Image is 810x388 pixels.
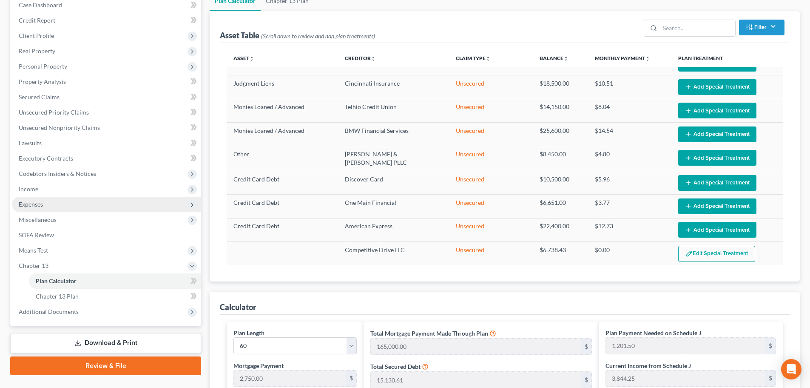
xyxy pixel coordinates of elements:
[563,56,568,61] i: unfold_more
[234,371,346,387] input: 0.00
[678,175,756,191] button: Add Special Treatment
[486,56,491,61] i: unfold_more
[227,146,338,171] td: Other
[678,79,756,95] button: Add Special Treatment
[456,55,491,61] a: Claim Typeunfold_more
[338,99,449,122] td: Telhio Credit Union
[678,150,756,166] button: Add Special Treatment
[19,17,55,24] span: Credit Report
[338,146,449,171] td: [PERSON_NAME] & [PERSON_NAME] PLLC
[338,195,449,218] td: One Main Financial
[249,56,254,61] i: unfold_more
[588,146,671,171] td: $4.80
[12,227,201,243] a: SOFA Review
[227,99,338,122] td: Monies Loaned / Advanced
[533,195,588,218] td: $6,651.00
[781,359,801,379] div: Open Intercom Messenger
[588,218,671,241] td: $12.73
[449,123,532,146] td: Unsecured
[678,126,756,142] button: Add Special Treatment
[449,242,532,266] td: Unsecured
[533,75,588,99] td: $18,500.00
[19,231,54,239] span: SOFA Review
[12,135,201,151] a: Lawsuits
[12,120,201,135] a: Unsecured Nonpriority Claims
[338,171,449,194] td: Discover Card
[588,171,671,194] td: $5.96
[685,250,693,257] img: edit-pencil-c1479a1de80d8dea1e2430c2f745a3c6a07e9d7aa2eeffe225670001d78357a8.svg
[19,201,43,208] span: Expenses
[533,123,588,146] td: $25,600.00
[739,20,784,35] button: Filter
[12,105,201,120] a: Unsecured Priority Claims
[595,55,650,61] a: Monthly Paymentunfold_more
[19,308,79,315] span: Additional Documents
[19,32,54,39] span: Client Profile
[605,328,701,337] label: Plan Payment Needed on Schedule J
[261,32,375,40] span: (Scroll down to review and add plan treatments)
[370,329,488,338] label: Total Mortgage Payment Made Through Plan
[678,103,756,118] button: Add Special Treatment
[36,293,79,300] span: Chapter 13 Plan
[233,361,284,370] label: Mortgage Payment
[678,246,755,262] button: Edit Special Treatment
[449,171,532,194] td: Unsecured
[19,216,57,223] span: Miscellaneous
[606,338,765,354] input: 0.00
[678,222,756,238] button: Add Special Treatment
[588,195,671,218] td: $3.77
[10,356,201,375] a: Review & File
[645,56,650,61] i: unfold_more
[227,75,338,99] td: Judgment Liens
[533,146,588,171] td: $8,450.00
[19,124,100,131] span: Unsecured Nonpriority Claims
[19,47,55,55] span: Real Property
[588,123,671,146] td: $14.54
[220,30,375,40] div: Asset Table
[338,123,449,146] td: BMW Financial Services
[19,170,96,177] span: Codebtors Insiders & Notices
[449,218,532,241] td: Unsecured
[660,20,735,36] input: Search...
[233,328,264,337] label: Plan Length
[227,171,338,194] td: Credit Card Debt
[533,218,588,241] td: $22,400.00
[671,50,783,67] th: Plan Treatment
[19,185,38,193] span: Income
[29,289,201,304] a: Chapter 13 Plan
[346,371,356,387] div: $
[19,93,60,101] span: Secured Claims
[19,262,48,269] span: Chapter 13
[29,273,201,289] a: Plan Calculator
[765,338,776,354] div: $
[19,139,42,147] span: Lawsuits
[19,109,89,116] span: Unsecured Priority Claims
[449,99,532,122] td: Unsecured
[338,218,449,241] td: American Express
[19,78,66,85] span: Property Analysis
[449,146,532,171] td: Unsecured
[338,242,449,266] td: Competitive Drive LLC
[227,195,338,218] td: Credit Card Debt
[540,55,568,61] a: Balanceunfold_more
[10,333,201,353] a: Download & Print
[338,75,449,99] td: Cincinnati Insurance
[533,99,588,122] td: $14,150.00
[533,171,588,194] td: $10,500.00
[12,74,201,89] a: Property Analysis
[588,242,671,266] td: $0.00
[12,151,201,166] a: Executory Contracts
[533,242,588,266] td: $6,738.43
[19,63,67,70] span: Personal Property
[370,362,421,371] label: Total Secured Debt
[765,371,776,387] div: $
[581,372,591,388] div: $
[678,198,756,214] button: Add Special Treatment
[588,99,671,122] td: $8.04
[371,56,376,61] i: unfold_more
[19,155,73,162] span: Executory Contracts
[227,218,338,241] td: Credit Card Debt
[12,13,201,28] a: Credit Report
[449,75,532,99] td: Unsecured
[220,302,256,312] div: Calculator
